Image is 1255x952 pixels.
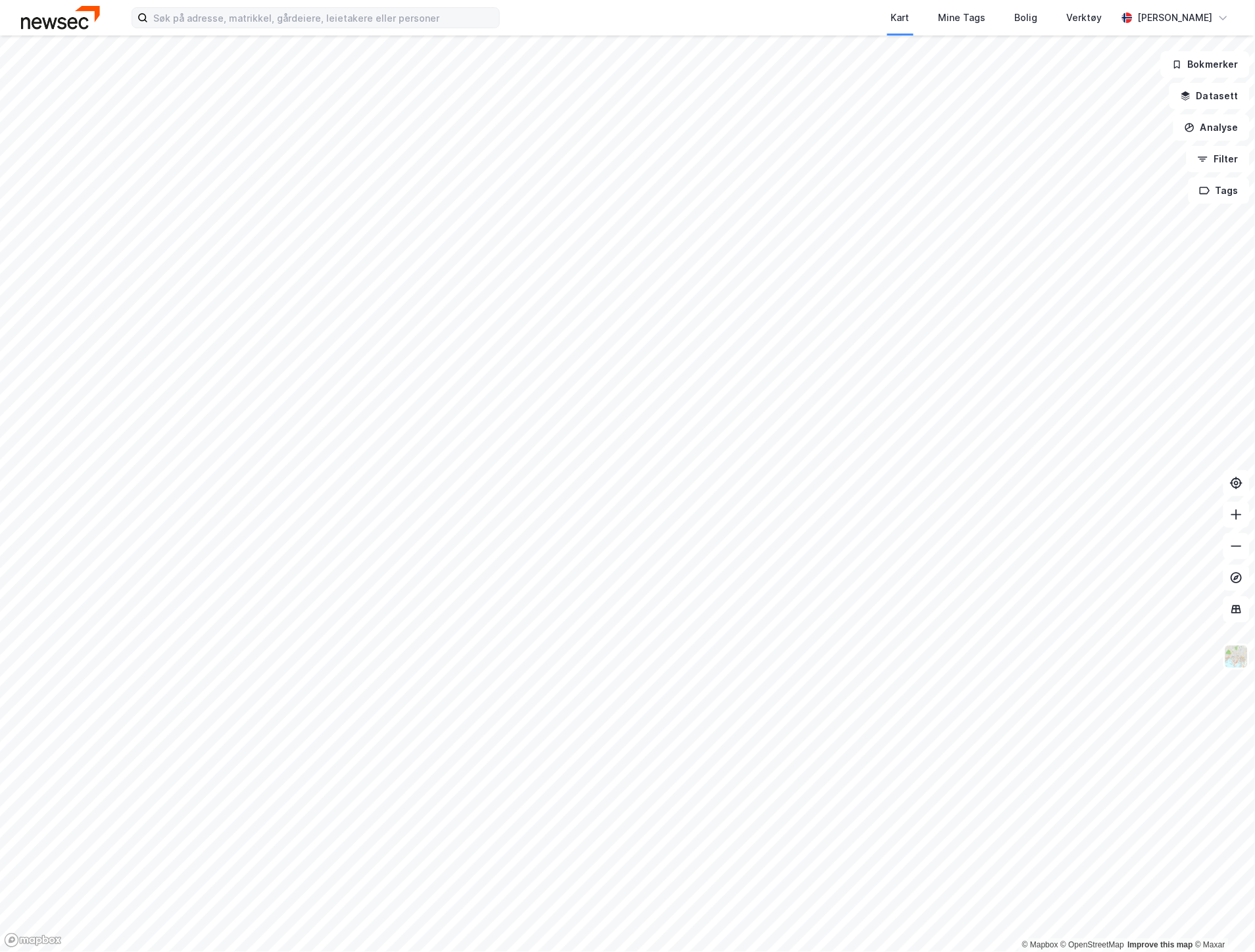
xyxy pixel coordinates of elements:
button: Tags [1189,178,1250,204]
div: Kontrollprogram for chat [1189,889,1255,952]
input: Søk på adresse, matrikkel, gårdeiere, leietakere eller personer [148,8,499,28]
button: Bokmerker [1161,51,1250,78]
div: [PERSON_NAME] [1138,10,1213,26]
img: Z [1224,644,1249,669]
button: Analyse [1173,114,1250,141]
img: newsec-logo.f6e21ccffca1b3a03d2d.png [21,6,100,29]
a: OpenStreetMap [1061,941,1125,950]
a: Mapbox [1022,941,1058,950]
a: Mapbox homepage [4,933,62,948]
div: Verktøy [1067,10,1102,26]
div: Kart [891,10,910,26]
a: Improve this map [1128,941,1193,950]
div: Mine Tags [939,10,986,26]
button: Datasett [1169,83,1250,109]
div: Bolig [1015,10,1038,26]
iframe: Chat Widget [1189,889,1255,952]
button: Filter [1187,146,1250,172]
